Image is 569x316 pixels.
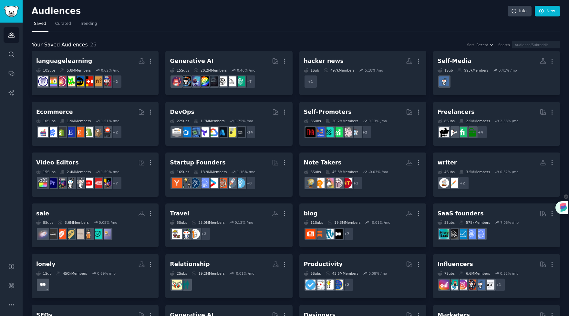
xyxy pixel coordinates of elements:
[36,119,56,123] div: 10 Sub s
[65,178,75,188] img: gopro
[36,271,52,276] div: 1 Sub
[439,229,449,239] img: microsaas
[315,127,325,137] img: betatests
[101,68,119,73] div: 0.62 % /mo
[194,68,227,73] div: 20.2M Members
[326,119,358,123] div: 20.2M Members
[38,178,48,188] img: finalcutpro
[32,19,48,32] a: Saved
[74,76,84,86] img: EnglishLearning
[170,260,210,268] div: Relationship
[32,51,159,95] a: languagelearning10Subs5.8MMembers0.62% /mo+2learnfrenchSpanishGermanEnglishLearninglanguagelearni...
[242,176,256,190] div: + 8
[365,68,383,73] div: 5.18 % /mo
[358,125,372,139] div: + 2
[58,220,88,225] div: 3.6M Members
[368,170,388,174] div: -0.03 % /mo
[439,76,449,86] img: Instagram
[304,170,321,174] div: 6 Sub s
[32,6,508,16] h2: Audiences
[324,127,334,137] img: alphaandbetausers
[109,176,122,190] div: + 7
[83,178,93,188] img: youtubers
[324,280,334,290] img: lifehacks
[438,260,473,268] div: Influencers
[172,229,182,239] img: travel
[235,76,245,86] img: ChatGPT
[172,76,182,86] img: dalle2
[181,280,191,290] img: relationships
[181,178,191,188] img: growmybusiness
[38,229,48,239] img: deals
[315,229,325,239] img: Substack
[237,170,255,174] div: 1.16 % /mo
[235,119,253,123] div: 1.75 % /mo
[448,178,458,188] img: HireaWriter
[500,119,519,123] div: 2.58 % /mo
[304,68,319,73] div: 1 Sub
[512,41,560,48] input: Audience/Subreddit
[304,260,343,268] div: Productivity
[47,76,57,86] img: duolingo
[32,102,159,146] a: Ecommerce10Subs1.9MMembers1.51% /mo+2ecommercedropshipshopifyEtsyEtsySellersreviewmyshopifyecomme...
[433,254,560,298] a: Influencers7Subs6.6MMembers0.52% /mo+1BeautyGuruChatterInstagramsocialmediaInstagramMarketinginfl...
[304,108,352,116] div: Self-Promoters
[101,119,119,123] div: 1.51 % /mo
[326,170,358,174] div: 45.8M Members
[342,127,352,137] img: somethingimade
[36,159,79,167] div: Video Editors
[172,178,182,188] img: ycombinator
[56,271,87,276] div: 450k Members
[36,170,56,174] div: 15 Sub s
[56,76,66,86] img: translator
[237,68,255,73] div: 0.46 % /mo
[299,51,426,95] a: hacker news1Sub497kMembers5.18% /mo+1
[457,229,467,239] img: SaaS_Email_Marketing
[235,178,245,188] img: Entrepreneur
[56,127,66,137] img: reviewmyshopify
[459,271,490,276] div: 6.6M Members
[235,127,245,137] img: aws
[181,229,191,239] img: solotravel
[83,76,93,86] img: German
[476,43,494,47] button: Recent
[242,125,256,139] div: + 14
[190,127,200,137] img: computing
[456,176,469,190] div: + 2
[500,170,519,174] div: 0.52 % /mo
[83,229,93,239] img: frugalmalefashion
[208,76,218,86] img: weirddalle
[305,127,316,137] img: TestMyApp
[74,127,84,137] img: Etsy
[466,280,476,290] img: socialmedia
[99,220,117,225] div: 0.05 % /mo
[315,280,325,290] img: productivity
[56,229,66,239] img: DealsReddit
[438,159,457,167] div: writer
[170,170,189,174] div: 16 Sub s
[60,170,91,174] div: 2.4M Members
[349,176,363,190] div: + 1
[74,178,84,188] img: videography
[340,227,354,241] div: + 7
[448,280,458,290] img: influencermarketing
[92,178,102,188] img: NewTubers
[433,102,560,146] a: Freelancers8Subs2.5MMembers2.58% /mo+4forhireFiverrfreelance_forhireFreelancers
[170,210,189,218] div: Travel
[65,76,75,86] img: languagelearningjerk
[457,280,467,290] img: InstagramMarketing
[191,220,224,225] div: 25.0M Members
[459,119,490,123] div: 2.5M Members
[109,75,122,88] div: + 2
[90,42,97,48] span: 25
[438,210,484,218] div: SaaS founders
[226,178,236,188] img: startups
[500,220,519,225] div: 7.05 % /mo
[38,280,48,290] img: lonely
[448,127,458,137] img: freelance_forhire
[484,280,494,290] img: BeautyGuruChatter
[368,271,387,276] div: 0.08 % /mo
[65,127,75,137] img: EtsySellers
[92,76,102,86] img: Spanish
[36,210,49,218] div: sale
